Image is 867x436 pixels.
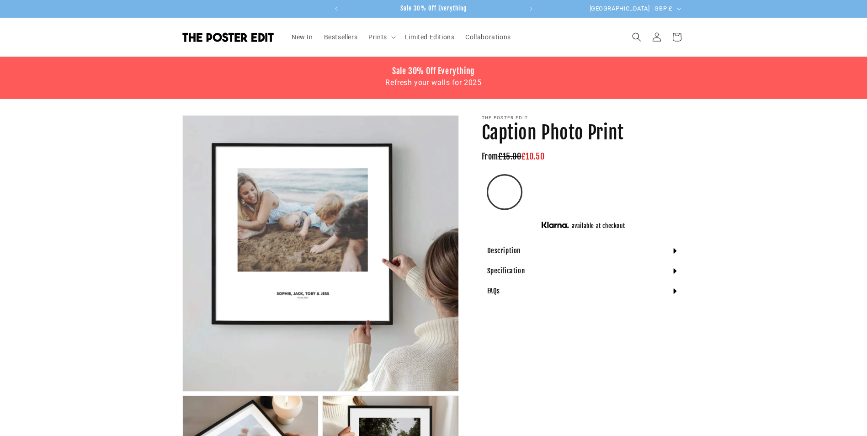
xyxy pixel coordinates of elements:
h5: available at checkout [572,222,625,230]
img: The Poster Edit [182,32,274,42]
summary: Prints [363,27,399,47]
h4: Description [487,246,521,255]
span: New In [292,33,313,41]
span: Bestsellers [324,33,358,41]
span: £15.00 [498,151,521,161]
p: The Poster Edit [482,115,685,121]
h4: FAQs [487,287,500,296]
span: Limited Editions [405,33,455,41]
span: [GEOGRAPHIC_DATA] | GBP £ [590,4,673,13]
a: Collaborations [460,27,516,47]
span: Sale 30% Off Everything [400,5,467,12]
a: The Poster Edit [179,29,277,45]
a: Limited Editions [399,27,460,47]
a: Bestsellers [319,27,363,47]
h1: Caption Photo Print [482,121,685,144]
span: Collaborations [465,33,511,41]
span: £10.50 [521,151,545,161]
h3: From [482,151,685,162]
h4: Specification [487,266,525,276]
summary: Search [627,27,647,47]
span: Prints [368,33,387,41]
a: New In [286,27,319,47]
